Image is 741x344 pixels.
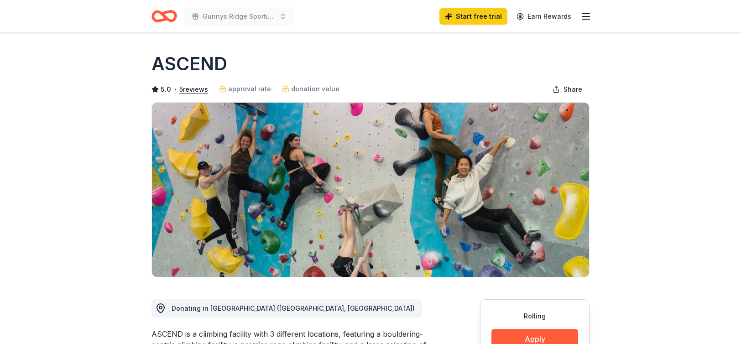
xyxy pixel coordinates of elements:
a: Home [151,5,177,27]
button: 5reviews [179,84,208,95]
span: Share [564,84,582,95]
span: • [174,86,177,93]
span: approval rate [228,83,271,94]
button: Share [545,80,590,99]
span: 5.0 [161,84,171,95]
button: Gunnys Ridge Sporting Clays Challenge [184,7,294,26]
img: Image for ASCEND [152,103,589,277]
span: Donating in [GEOGRAPHIC_DATA] ([GEOGRAPHIC_DATA], [GEOGRAPHIC_DATA]) [172,304,415,312]
span: donation value [291,83,339,94]
a: Start free trial [439,8,507,25]
a: approval rate [219,83,271,94]
a: Earn Rewards [511,8,577,25]
span: Gunnys Ridge Sporting Clays Challenge [203,11,276,22]
h1: ASCEND [151,51,227,77]
a: donation value [282,83,339,94]
div: Rolling [491,311,578,322]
